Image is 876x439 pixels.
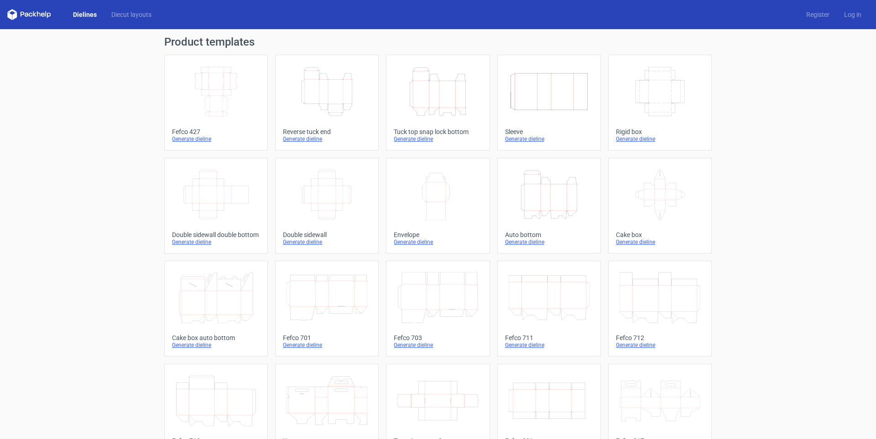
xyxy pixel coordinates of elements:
a: Cake box auto bottomGenerate dieline [164,261,268,356]
a: Register [799,10,837,19]
div: Fefco 712 [616,334,704,341]
a: Reverse tuck endGenerate dieline [275,55,379,150]
a: Fefco 703Generate dieline [386,261,490,356]
a: Diecut layouts [104,10,159,19]
div: Reverse tuck end [283,128,371,135]
div: Auto bottom [505,231,593,238]
a: Fefco 712Generate dieline [608,261,712,356]
a: Fefco 427Generate dieline [164,55,268,150]
div: Envelope [394,231,482,238]
div: Generate dieline [283,341,371,349]
div: Double sidewall [283,231,371,238]
a: EnvelopeGenerate dieline [386,158,490,253]
div: Generate dieline [394,341,482,349]
div: Generate dieline [172,238,260,246]
a: Dielines [66,10,104,19]
a: Cake boxGenerate dieline [608,158,712,253]
div: Tuck top snap lock bottom [394,128,482,135]
div: Fefco 711 [505,334,593,341]
div: Generate dieline [172,135,260,143]
a: Log in [837,10,869,19]
div: Fefco 427 [172,128,260,135]
div: Generate dieline [172,341,260,349]
div: Sleeve [505,128,593,135]
div: Generate dieline [616,238,704,246]
div: Generate dieline [505,135,593,143]
a: Tuck top snap lock bottomGenerate dieline [386,55,490,150]
div: Generate dieline [283,238,371,246]
a: Double sidewallGenerate dieline [275,158,379,253]
a: Rigid boxGenerate dieline [608,55,712,150]
a: Fefco 701Generate dieline [275,261,379,356]
div: Fefco 701 [283,334,371,341]
div: Generate dieline [394,135,482,143]
div: Cake box [616,231,704,238]
a: SleeveGenerate dieline [497,55,601,150]
div: Generate dieline [283,135,371,143]
div: Generate dieline [616,341,704,349]
div: Cake box auto bottom [172,334,260,341]
div: Generate dieline [505,238,593,246]
div: Fefco 703 [394,334,482,341]
a: Fefco 711Generate dieline [497,261,601,356]
div: Rigid box [616,128,704,135]
a: Auto bottomGenerate dieline [497,158,601,253]
a: Double sidewall double bottomGenerate dieline [164,158,268,253]
h1: Product templates [164,36,712,47]
div: Generate dieline [616,135,704,143]
div: Double sidewall double bottom [172,231,260,238]
div: Generate dieline [394,238,482,246]
div: Generate dieline [505,341,593,349]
